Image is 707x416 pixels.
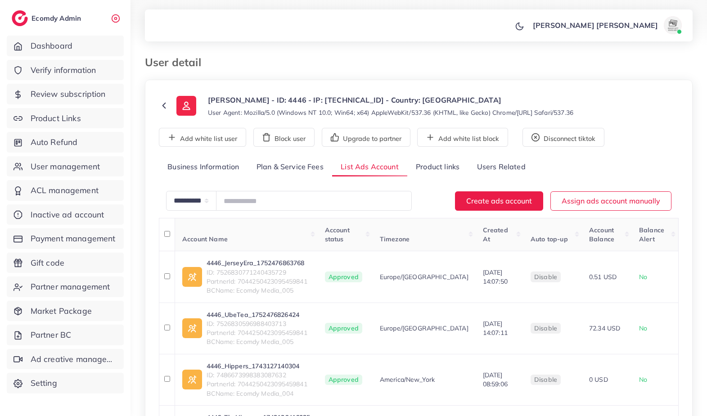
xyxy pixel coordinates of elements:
[483,320,508,337] span: [DATE] 14:07:11
[7,132,124,153] a: Auto Refund
[7,180,124,201] a: ACL management
[534,375,557,384] span: disable
[207,371,307,380] span: ID: 7486673998383087632
[522,128,604,147] button: Disconnect tiktok
[380,375,435,384] span: America/New_York
[7,253,124,273] a: Gift code
[31,161,100,172] span: User management
[7,156,124,177] a: User management
[31,64,96,76] span: Verify information
[207,362,307,371] a: 4446_Hippers_1743127140304
[550,191,671,211] button: Assign ads account manually
[31,209,104,221] span: Inactive ad account
[7,228,124,249] a: Payment management
[407,158,468,177] a: Product links
[534,273,557,281] span: disable
[31,281,110,293] span: Partner management
[325,323,362,334] span: Approved
[182,318,202,338] img: ic-ad-info.7fc67b75.svg
[325,226,350,243] span: Account status
[7,301,124,321] a: Market Package
[332,158,407,177] a: List Ads Account
[7,204,124,225] a: Inactive ad account
[31,233,116,244] span: Payment management
[325,271,362,282] span: Approved
[31,329,72,341] span: Partner BC
[483,371,508,388] span: [DATE] 08:59:06
[7,108,124,129] a: Product Links
[7,373,124,393] a: Setting
[531,235,568,243] span: Auto top-up
[322,128,410,147] button: Upgrade to partner
[483,268,508,285] span: [DATE] 14:07:50
[159,128,246,147] button: Add white list user
[7,349,124,370] a: Ad creative management
[248,158,332,177] a: Plan & Service Fees
[380,324,468,333] span: Europe/[GEOGRAPHIC_DATA]
[207,268,307,277] span: ID: 7526830771240435729
[31,353,117,365] span: Ad creative management
[589,375,608,384] span: 0 USD
[207,328,307,337] span: PartnerId: 7044250423095459841
[207,380,307,389] span: PartnerId: 7044250423095459841
[639,324,647,332] span: No
[31,113,81,124] span: Product Links
[31,377,57,389] span: Setting
[589,226,614,243] span: Account Balance
[207,337,307,346] span: BCName: Ecomdy Media_005
[12,10,28,26] img: logo
[12,10,83,26] a: logoEcomdy Admin
[207,319,307,328] span: ID: 7526830596988403713
[207,310,307,319] a: 4446_UbeTea_1752476826424
[31,185,99,196] span: ACL management
[145,56,208,69] h3: User detail
[7,60,124,81] a: Verify information
[207,389,307,398] span: BCName: Ecomdy Media_004
[31,88,106,100] span: Review subscription
[207,277,307,286] span: PartnerId: 7044250423095459841
[483,226,508,243] span: Created At
[159,158,248,177] a: Business Information
[207,258,307,267] a: 4446_JerseyEra_1752476863768
[7,276,124,297] a: Partner management
[589,273,617,281] span: 0.51 USD
[325,375,362,385] span: Approved
[528,16,685,34] a: [PERSON_NAME] [PERSON_NAME]avatar
[31,305,92,317] span: Market Package
[208,95,573,105] p: [PERSON_NAME] - ID: 4446 - IP: [TECHNICAL_ID] - Country: [GEOGRAPHIC_DATA]
[7,325,124,345] a: Partner BC
[639,375,647,384] span: No
[207,286,307,295] span: BCName: Ecomdy Media_005
[533,20,658,31] p: [PERSON_NAME] [PERSON_NAME]
[468,158,534,177] a: Users Related
[31,257,64,269] span: Gift code
[182,370,202,389] img: ic-ad-info.7fc67b75.svg
[208,108,573,117] small: User Agent: Mozilla/5.0 (Windows NT 10.0; Win64; x64) AppleWebKit/537.36 (KHTML, like Gecko) Chro...
[417,128,508,147] button: Add white list block
[176,96,196,116] img: ic-user-info.36bf1079.svg
[7,36,124,56] a: Dashboard
[182,235,228,243] span: Account Name
[31,136,78,148] span: Auto Refund
[455,191,543,211] button: Create ads account
[31,40,72,52] span: Dashboard
[380,235,410,243] span: Timezone
[639,273,647,281] span: No
[182,267,202,287] img: ic-ad-info.7fc67b75.svg
[32,14,83,23] h2: Ecomdy Admin
[7,84,124,104] a: Review subscription
[534,324,557,332] span: disable
[380,272,468,281] span: Europe/[GEOGRAPHIC_DATA]
[639,226,664,243] span: Balance Alert
[664,16,682,34] img: avatar
[253,128,315,147] button: Block user
[589,324,620,332] span: 72.34 USD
